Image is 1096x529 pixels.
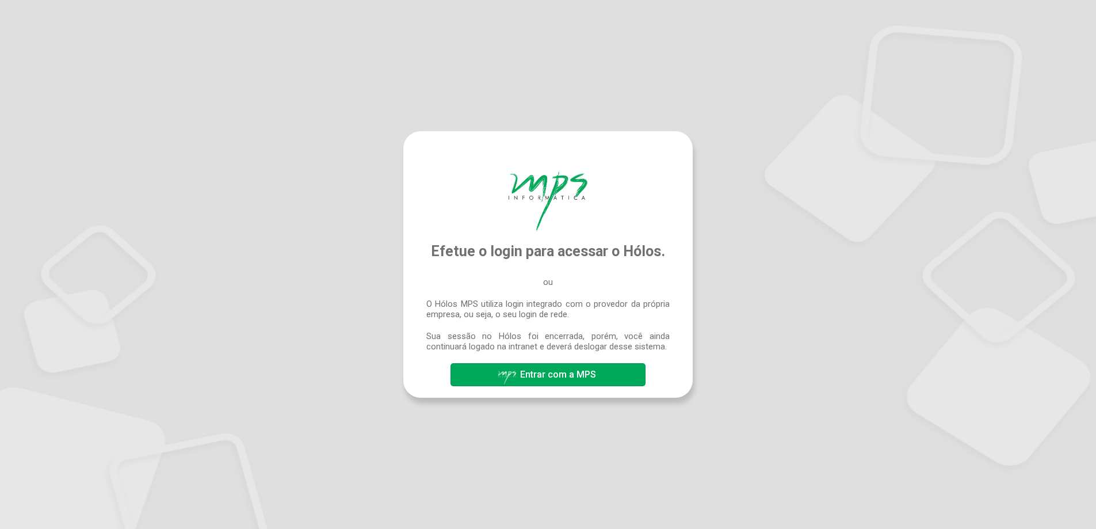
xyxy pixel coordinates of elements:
[520,369,596,380] span: Entrar com a MPS
[509,172,587,231] img: Hólos Mps Digital
[543,277,553,287] span: ou
[450,363,645,386] button: Entrar com a MPS
[431,243,665,260] span: Efetue o login para acessar o Hólos.
[426,331,670,352] span: Sua sessão no Hólos foi encerrada, porém, você ainda continuará logado na intranet e deverá deslo...
[426,299,670,319] span: O Hólos MPS utiliza login integrado com o provedor da própria empresa, ou seja, o seu login de rede.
